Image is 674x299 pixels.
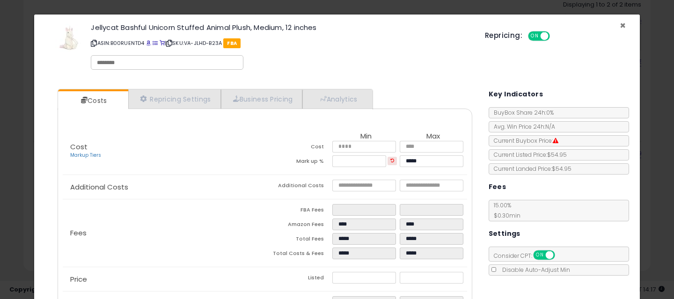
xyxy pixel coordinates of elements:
span: ON [534,251,546,259]
h3: Jellycat Bashful Unicorn Stuffed Animal Plush, Medium, 12 inches [91,24,471,31]
span: $0.30 min [489,211,520,219]
a: Your listing only [160,39,165,47]
p: ASIN: B00RUENTD4 | SKU: VA-JLHD-B23A [91,36,471,51]
td: Total Costs & Fees [265,248,332,262]
h5: Settings [489,228,520,240]
img: 319V6+CLWZL._SL60_.jpg [55,24,83,52]
h5: Fees [489,181,506,193]
span: Disable Auto-Adjust Min [498,266,570,274]
span: OFF [553,251,568,259]
span: Consider CPT: [489,252,567,260]
a: Costs [58,91,127,110]
a: BuyBox page [146,39,151,47]
th: Min [332,132,400,141]
p: Cost [63,143,265,159]
td: Cost [265,141,332,155]
td: Listed [265,272,332,286]
p: Additional Costs [63,183,265,191]
h5: Key Indicators [489,88,543,100]
p: Price [63,276,265,283]
td: FBA Fees [265,204,332,219]
a: Markup Tiers [70,152,101,159]
span: BuyBox Share 24h: 0% [489,109,554,117]
span: 15.00 % [489,201,520,219]
a: Repricing Settings [128,89,221,109]
a: All offer listings [153,39,158,47]
a: Business Pricing [221,89,303,109]
span: ON [529,32,541,40]
span: FBA [223,38,241,48]
i: Suppressed Buy Box [553,138,558,144]
span: Current Listed Price: $54.95 [489,151,567,159]
a: Analytics [302,89,372,109]
p: Fees [63,229,265,237]
td: Additional Costs [265,180,332,194]
span: Current Buybox Price: [489,137,558,145]
span: OFF [549,32,564,40]
span: × [620,19,626,32]
td: Mark up % [265,155,332,170]
span: Current Landed Price: $54.95 [489,165,571,173]
th: Max [400,132,467,141]
td: Total Fees [265,233,332,248]
td: Amazon Fees [265,219,332,233]
h5: Repricing: [485,32,522,39]
span: Avg. Win Price 24h: N/A [489,123,555,131]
